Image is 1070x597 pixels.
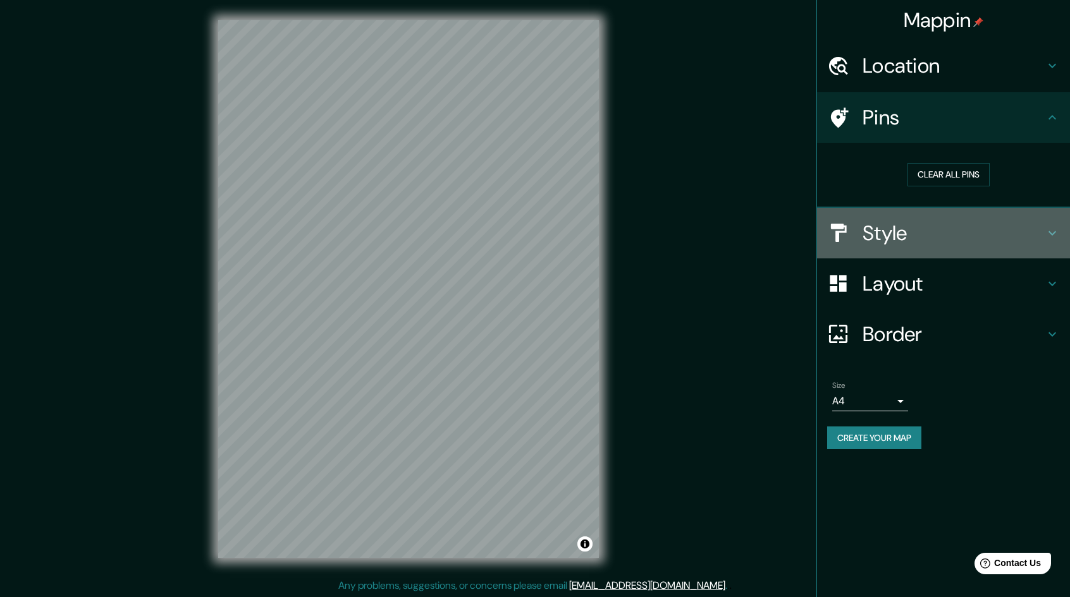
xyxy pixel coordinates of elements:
[817,40,1070,91] div: Location
[218,20,599,558] canvas: Map
[338,578,727,593] p: Any problems, suggestions, or concerns please email .
[817,309,1070,359] div: Border
[569,579,725,592] a: [EMAIL_ADDRESS][DOMAIN_NAME]
[863,105,1045,130] h4: Pins
[904,8,984,33] h4: Mappin
[577,536,593,552] button: Toggle attribution
[832,391,908,411] div: A4
[863,322,1045,347] h4: Border
[729,578,732,593] div: .
[907,163,990,186] button: Clear all pins
[863,220,1045,246] h4: Style
[817,258,1070,309] div: Layout
[832,380,846,390] label: Size
[957,548,1056,583] iframe: Help widget launcher
[827,426,921,450] button: Create your map
[973,17,983,27] img: pin-icon.png
[817,208,1070,258] div: Style
[727,578,729,593] div: .
[863,53,1045,78] h4: Location
[863,271,1045,296] h4: Layout
[817,92,1070,143] div: Pins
